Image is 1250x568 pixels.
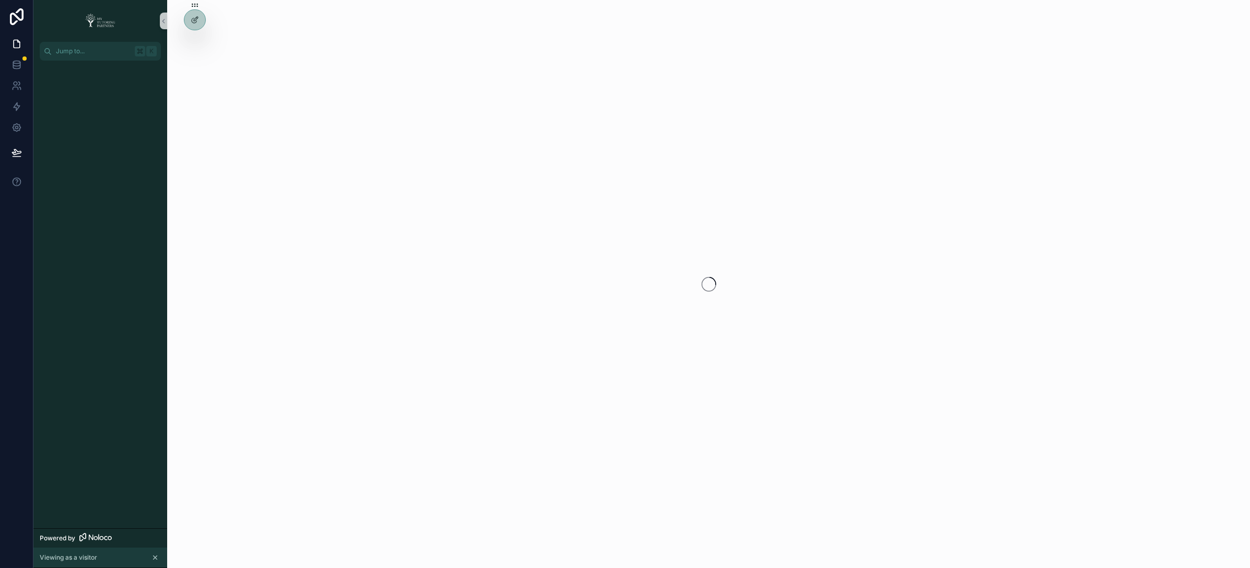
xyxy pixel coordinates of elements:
button: Jump to...K [40,42,161,61]
div: scrollable content [33,61,167,79]
span: Jump to... [56,47,131,55]
span: Powered by [40,534,75,542]
img: App logo [82,13,119,29]
span: K [147,47,156,55]
a: Powered by [33,528,167,548]
span: Viewing as a visitor [40,553,97,562]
